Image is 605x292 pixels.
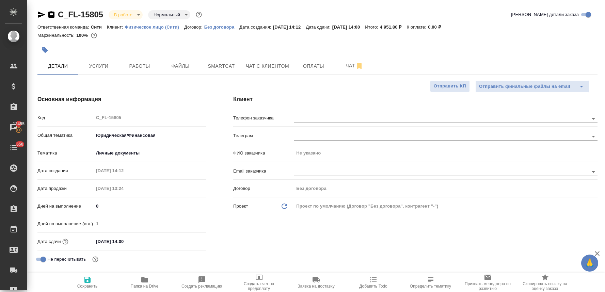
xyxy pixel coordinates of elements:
[97,273,106,281] button: Выбери, если сб и вс нужно считать рабочими днями для выполнения заказа.
[306,25,332,30] p: Дата сдачи:
[47,11,55,19] button: Скопировать ссылку
[94,147,206,159] div: Личные документы
[61,237,70,246] button: Если добавить услуги и заполнить их объемом, то дата рассчитается автоматически
[365,25,380,30] p: Итого:
[112,12,134,18] button: В работе
[37,95,206,103] h4: Основная информация
[355,62,363,70] svg: Отписаться
[37,43,52,58] button: Добавить тэг
[410,284,451,289] span: Определить тематику
[12,141,28,148] span: 650
[94,219,206,229] input: Пустое поле
[58,10,103,19] a: C_FL-15805
[475,80,574,93] button: Отправить финальные файлы на email
[123,62,156,70] span: Работы
[233,132,294,139] p: Телеграм
[463,281,512,291] span: Призвать менеджера по развитию
[205,62,238,70] span: Smartcat
[434,82,466,90] span: Отправить КП
[181,284,222,289] span: Создать рекламацию
[584,256,595,270] span: 🙏
[59,273,116,292] button: Сохранить
[37,221,94,227] p: Дней на выполнение (авт.)
[94,130,206,141] div: Юридическая/Финансовая
[91,255,100,264] button: Включи, если не хочешь, чтобы указанная дата сдачи изменилась после переставления заказа в 'Подтв...
[116,273,173,292] button: Папка на Drive
[589,132,598,141] button: Open
[148,10,190,19] div: В работе
[94,237,153,246] input: ✎ Введи что-нибудь
[37,203,94,210] p: Дней на выполнение
[82,62,115,70] span: Услуги
[345,273,402,292] button: Добавить Todo
[37,185,94,192] p: Дата продажи
[297,62,330,70] span: Оплаты
[184,25,204,30] p: Договор:
[235,281,284,291] span: Создать счет на предоплату
[294,200,598,212] div: Проект по умолчанию (Договор "Без договора", контрагент "-")
[233,185,294,192] p: Договор
[233,115,294,121] p: Телефон заказчика
[233,150,294,157] p: ФИО заказчика
[37,150,94,157] p: Тематика
[459,273,516,292] button: Призвать менеджера по развитию
[9,120,29,127] span: 13455
[37,11,46,19] button: Скопировать ссылку для ЯМессенджера
[430,80,470,92] button: Отправить КП
[204,25,240,30] p: Без договора
[294,148,598,158] input: Пустое поле
[76,33,90,38] p: 100%
[173,273,230,292] button: Создать рекламацию
[516,273,574,292] button: Скопировать ссылку на оценку заказа
[589,167,598,177] button: Open
[589,114,598,124] button: Open
[204,24,240,30] a: Без договора
[298,284,334,289] span: Заявка на доставку
[37,167,94,174] p: Дата создания
[380,25,407,30] p: 4 951,80 ₽
[164,62,197,70] span: Файлы
[511,11,579,18] span: [PERSON_NAME] детали заказа
[233,168,294,175] p: Email заказчика
[194,10,203,19] button: Доп статусы указывают на важность/срочность заказа
[246,62,289,70] span: Чат с клиентом
[152,12,182,18] button: Нормальный
[91,25,107,30] p: Сити
[338,62,371,70] span: Чат
[109,10,143,19] div: В работе
[77,284,98,289] span: Сохранить
[359,284,387,289] span: Добавить Todo
[94,166,153,176] input: Пустое поле
[233,203,248,210] p: Проект
[230,273,288,292] button: Создать счет на предоплату
[273,25,306,30] p: [DATE] 14:12
[37,238,61,245] p: Дата сдачи
[428,25,446,30] p: 0,00 ₽
[94,113,206,123] input: Пустое поле
[42,62,74,70] span: Детали
[107,25,125,30] p: Клиент:
[125,25,184,30] p: Физическое лицо (Сити)
[2,139,26,156] a: 650
[94,183,153,193] input: Пустое поле
[233,95,598,103] h4: Клиент
[131,284,159,289] span: Папка на Drive
[37,25,91,30] p: Ответственная команда:
[125,24,184,30] a: Физическое лицо (Сити)
[37,132,94,139] p: Общая тематика
[37,33,76,38] p: Маржинальность:
[402,273,459,292] button: Определить тематику
[90,31,98,40] button: 0.77 RUB;
[37,114,94,121] p: Код
[407,25,428,30] p: К оплате:
[94,201,206,211] input: ✎ Введи что-нибудь
[581,255,598,272] button: 🙏
[288,273,345,292] button: Заявка на доставку
[479,83,570,91] span: Отправить финальные файлы на email
[521,281,570,291] span: Скопировать ссылку на оценку заказа
[332,25,365,30] p: [DATE] 14:00
[47,256,86,263] span: Не пересчитывать
[294,183,598,193] input: Пустое поле
[2,119,26,136] a: 13455
[239,25,273,30] p: Дата создания:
